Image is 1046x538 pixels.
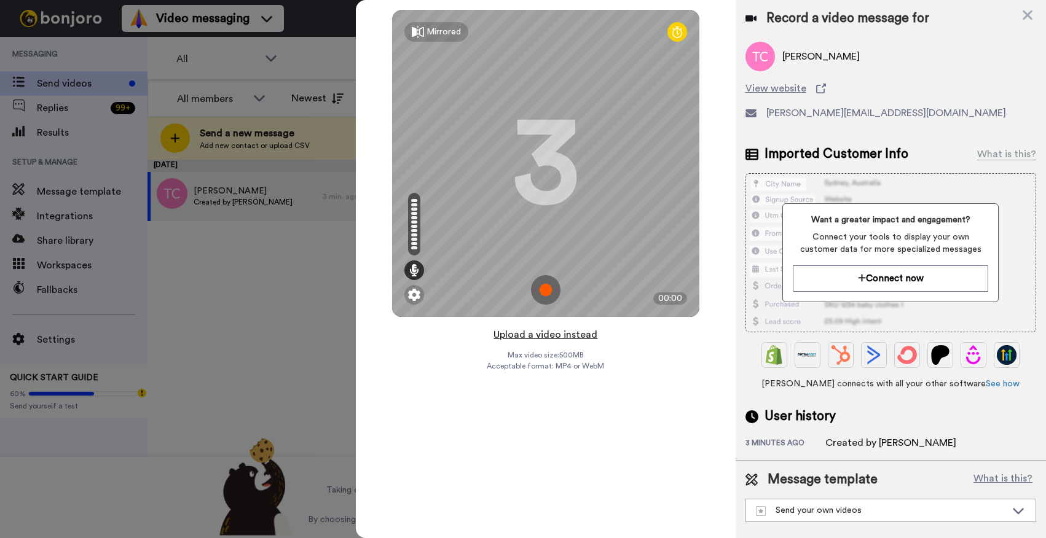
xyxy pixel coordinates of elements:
[793,265,988,292] button: Connect now
[408,289,420,301] img: ic_gear.svg
[964,345,983,365] img: Drip
[997,345,1017,365] img: GoHighLevel
[825,435,956,450] div: Created by [PERSON_NAME]
[793,214,988,226] span: Want a greater impact and engagement?
[756,504,1006,517] div: Send your own videos
[765,145,908,163] span: Imported Customer Info
[745,81,1036,96] a: View website
[745,81,806,96] span: View website
[768,470,878,489] span: Message template
[531,275,560,305] img: ic_record_start.svg
[745,378,1036,390] span: [PERSON_NAME] connects with all your other software
[512,117,580,209] div: 3
[970,470,1036,489] button: What is this?
[977,147,1036,162] div: What is this?
[798,345,817,365] img: Ontraport
[745,438,825,450] div: 3 minutes ago
[897,345,917,365] img: ConvertKit
[508,350,584,360] span: Max video size: 500 MB
[930,345,950,365] img: Patreon
[864,345,884,365] img: ActiveCampaign
[653,292,687,305] div: 00:00
[831,345,851,365] img: Hubspot
[756,506,766,516] img: demo-template.svg
[765,407,836,426] span: User history
[765,345,784,365] img: Shopify
[986,380,1020,388] a: See how
[487,361,604,371] span: Acceptable format: MP4 or WebM
[793,231,988,255] span: Connect your tools to display your own customer data for more specialized messages
[490,327,601,343] button: Upload a video instead
[766,106,1006,120] span: [PERSON_NAME][EMAIL_ADDRESS][DOMAIN_NAME]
